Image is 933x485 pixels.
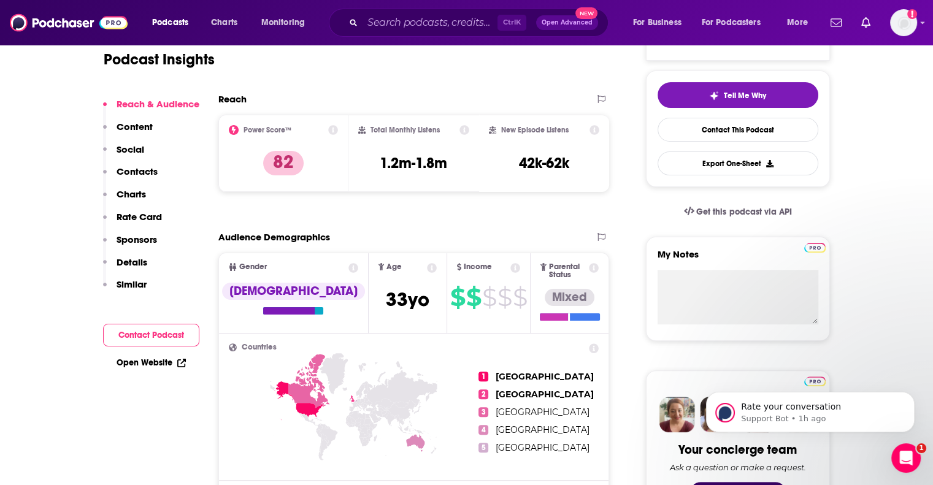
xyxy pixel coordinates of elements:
h3: 42k-62k [519,154,569,172]
span: $ [513,288,527,307]
button: open menu [694,13,778,32]
span: [GEOGRAPHIC_DATA] [496,407,589,418]
div: Your concierge team [678,442,797,457]
a: Show notifications dropdown [826,12,847,33]
a: Pro website [804,241,826,253]
span: New [575,7,597,19]
button: Export One-Sheet [658,151,818,175]
span: 4 [478,425,488,435]
span: Open Advanced [542,20,593,26]
p: Charts [117,188,146,200]
h2: Total Monthly Listens [371,126,440,134]
a: Open Website [117,357,186,368]
h2: New Episode Listens [501,126,569,134]
p: 82 [263,151,304,175]
span: Podcasts [152,14,188,31]
span: [GEOGRAPHIC_DATA] [496,389,594,400]
span: Tell Me Why [724,91,766,101]
span: $ [482,288,496,307]
span: Charts [211,14,237,31]
button: tell me why sparkleTell Me Why [658,82,818,108]
span: $ [497,288,512,307]
span: Parental Status [549,263,587,279]
div: [DEMOGRAPHIC_DATA] [222,283,365,300]
label: My Notes [658,248,818,270]
span: Get this podcast via API [696,207,791,217]
span: [GEOGRAPHIC_DATA] [496,442,589,453]
button: Contact Podcast [103,324,199,346]
button: Social [103,143,144,166]
span: $ [466,288,481,307]
p: Rate Card [117,211,162,223]
button: open menu [144,13,204,32]
span: Gender [239,263,267,271]
span: [GEOGRAPHIC_DATA] [496,371,594,382]
iframe: Intercom live chat [891,443,921,473]
div: Search podcasts, credits, & more... [340,9,620,37]
div: Ask a question or make a request. [670,462,806,472]
span: [GEOGRAPHIC_DATA] [496,424,589,435]
h2: Audience Demographics [218,231,330,243]
p: Details [117,256,147,268]
button: Contacts [103,166,158,188]
p: Sponsors [117,234,157,245]
a: Get this podcast via API [674,197,802,227]
button: Show profile menu [890,9,917,36]
h2: Reach [218,93,247,105]
span: 2 [478,389,488,399]
img: Podchaser Pro [804,243,826,253]
h3: 1.2m-1.8m [380,154,447,172]
img: tell me why sparkle [709,91,719,101]
button: Similar [103,278,147,301]
img: Sydney Profile [659,397,695,432]
span: $ [450,288,465,307]
a: Show notifications dropdown [856,12,875,33]
button: open menu [253,13,321,32]
h2: Power Score™ [244,126,291,134]
span: 1 [916,443,926,453]
button: Details [103,256,147,279]
div: Mixed [545,289,594,306]
button: Sponsors [103,234,157,256]
span: 33 yo [386,288,429,311]
span: 5 [478,443,488,453]
p: Similar [117,278,147,290]
button: Charts [103,188,146,211]
span: Monitoring [261,14,305,31]
img: User Profile [890,9,917,36]
button: Open AdvancedNew [536,15,598,30]
span: Logged in as shcarlos [890,9,917,36]
button: Content [103,121,153,143]
button: Rate Card [103,211,162,234]
p: Contacts [117,166,158,177]
span: Income [464,263,492,271]
button: open menu [624,13,697,32]
p: Social [117,143,144,155]
p: Content [117,121,153,132]
span: Countries [242,343,277,351]
span: Ctrl K [497,15,526,31]
p: Reach & Audience [117,98,199,110]
h1: Podcast Insights [104,50,215,69]
span: For Podcasters [702,14,761,31]
input: Search podcasts, credits, & more... [363,13,497,32]
span: 1 [478,372,488,381]
iframe: Intercom notifications message [688,366,933,452]
span: More [787,14,808,31]
a: Contact This Podcast [658,118,818,142]
span: 3 [478,407,488,417]
button: open menu [778,13,823,32]
a: Charts [203,13,245,32]
img: Podchaser - Follow, Share and Rate Podcasts [10,11,128,34]
span: For Business [633,14,682,31]
svg: Add a profile image [907,9,917,19]
span: Age [386,263,402,271]
button: Reach & Audience [103,98,199,121]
